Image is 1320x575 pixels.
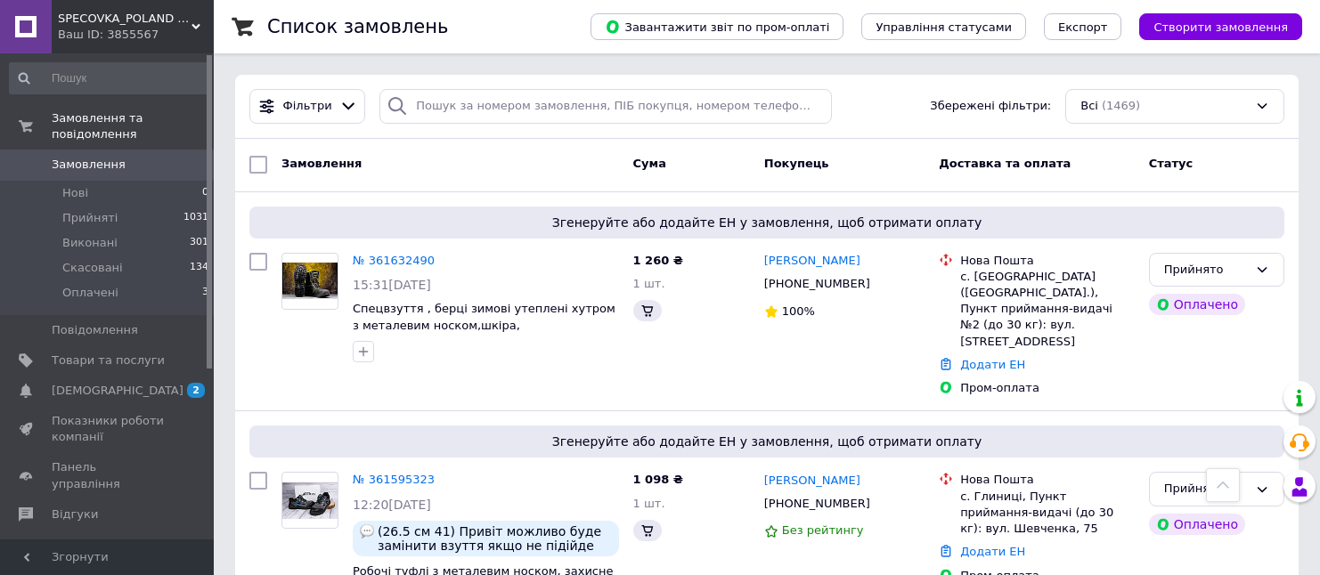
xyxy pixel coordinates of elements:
input: Пошук [9,62,210,94]
span: Доставка та оплата [939,157,1071,170]
img: :speech_balloon: [360,524,374,539]
span: Згенеруйте або додайте ЕН у замовлення, щоб отримати оплату [257,433,1277,450]
button: Завантажити звіт по пром-оплаті [591,13,843,40]
span: 12:20[DATE] [353,498,431,512]
img: Фото товару [282,482,338,519]
span: Оплачені [62,285,118,301]
span: Повідомлення [52,322,138,338]
div: Нова Пошта [960,253,1135,269]
span: (26.5 см 41) Привіт можливо буде замінити взуття якщо не підійде розмір ? [378,524,612,553]
span: Скасовані [62,260,123,276]
button: Управління статусами [861,13,1026,40]
span: 1 098 ₴ [633,473,683,486]
button: Створити замовлення [1139,13,1302,40]
a: Спецвзуття , берці зимові утеплені хутром з металевим носком,шкіра, [GEOGRAPHIC_DATA] 42 [353,302,615,348]
span: 100% [782,304,815,318]
a: Фото товару [281,253,338,310]
a: № 361595323 [353,473,435,486]
span: Замовлення та повідомлення [52,110,214,142]
div: Оплачено [1149,294,1245,315]
span: Згенеруйте або додайте ЕН у замовлення, щоб отримати оплату [257,214,1277,231]
span: 1 шт. [633,277,665,290]
span: Замовлення [52,157,126,173]
button: Експорт [1044,13,1122,40]
h1: Список замовлень [267,16,448,37]
a: Додати ЕН [960,358,1025,371]
span: 2 [187,383,205,398]
span: 3 [202,285,208,301]
span: Без рейтингу [782,523,864,537]
a: [PERSON_NAME] [764,253,860,270]
span: 134 [190,260,208,276]
a: № 361632490 [353,254,435,267]
div: Нова Пошта [960,472,1135,488]
span: Товари та послуги [52,352,165,368]
div: с. Глиниці, Пункт приймання-видачі (до 30 кг): вул. Шевченка, 75 [960,489,1135,538]
span: Замовлення [281,157,362,170]
input: Пошук за номером замовлення, ПІБ покупця, номером телефону, Email, номером накладної [379,89,832,124]
div: Пром-оплата [960,380,1135,396]
span: Відгуки [52,506,98,522]
span: Прийняті [62,210,118,226]
div: Оплачено [1149,514,1245,535]
img: Фото товару [282,263,338,299]
span: Експорт [1058,20,1108,34]
div: с. [GEOGRAPHIC_DATA] ([GEOGRAPHIC_DATA].), Пункт приймання-видачі №2 (до 30 кг): вул. [STREET_ADD... [960,269,1135,350]
span: Фільтри [283,98,332,115]
span: Нові [62,185,88,201]
div: Прийнято [1164,261,1248,279]
span: 0 [202,185,208,201]
span: 15:31[DATE] [353,278,431,292]
span: Показники роботи компанії [52,413,165,445]
span: Створити замовлення [1153,20,1288,34]
a: [PERSON_NAME] [764,473,860,490]
a: Додати ЕН [960,545,1025,558]
span: Виконані [62,235,118,251]
span: SPECOVKA_POLAND Великий вибір спецодягу, спецвзуття ОПТ та Роздріб [58,11,191,27]
span: Управління статусами [876,20,1012,34]
span: Всі [1080,98,1098,115]
span: Покупець [764,157,829,170]
span: Завантажити звіт по пром-оплаті [605,19,829,35]
span: Статус [1149,157,1194,170]
span: (1469) [1102,99,1140,112]
span: Покупці [52,537,100,553]
span: [DEMOGRAPHIC_DATA] [52,383,183,399]
span: Панель управління [52,459,165,491]
span: 1031 [183,210,208,226]
span: 1 260 ₴ [633,254,683,267]
div: Ваш ID: 3855567 [58,27,214,43]
span: Збережені фільтри: [930,98,1051,115]
div: Прийнято [1164,480,1248,498]
span: 1 шт. [633,497,665,510]
a: Фото товару [281,472,338,529]
span: Cума [633,157,666,170]
div: [PHONE_NUMBER] [761,272,874,296]
span: 301 [190,235,208,251]
a: Створити замовлення [1121,20,1302,33]
div: [PHONE_NUMBER] [761,492,874,515]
